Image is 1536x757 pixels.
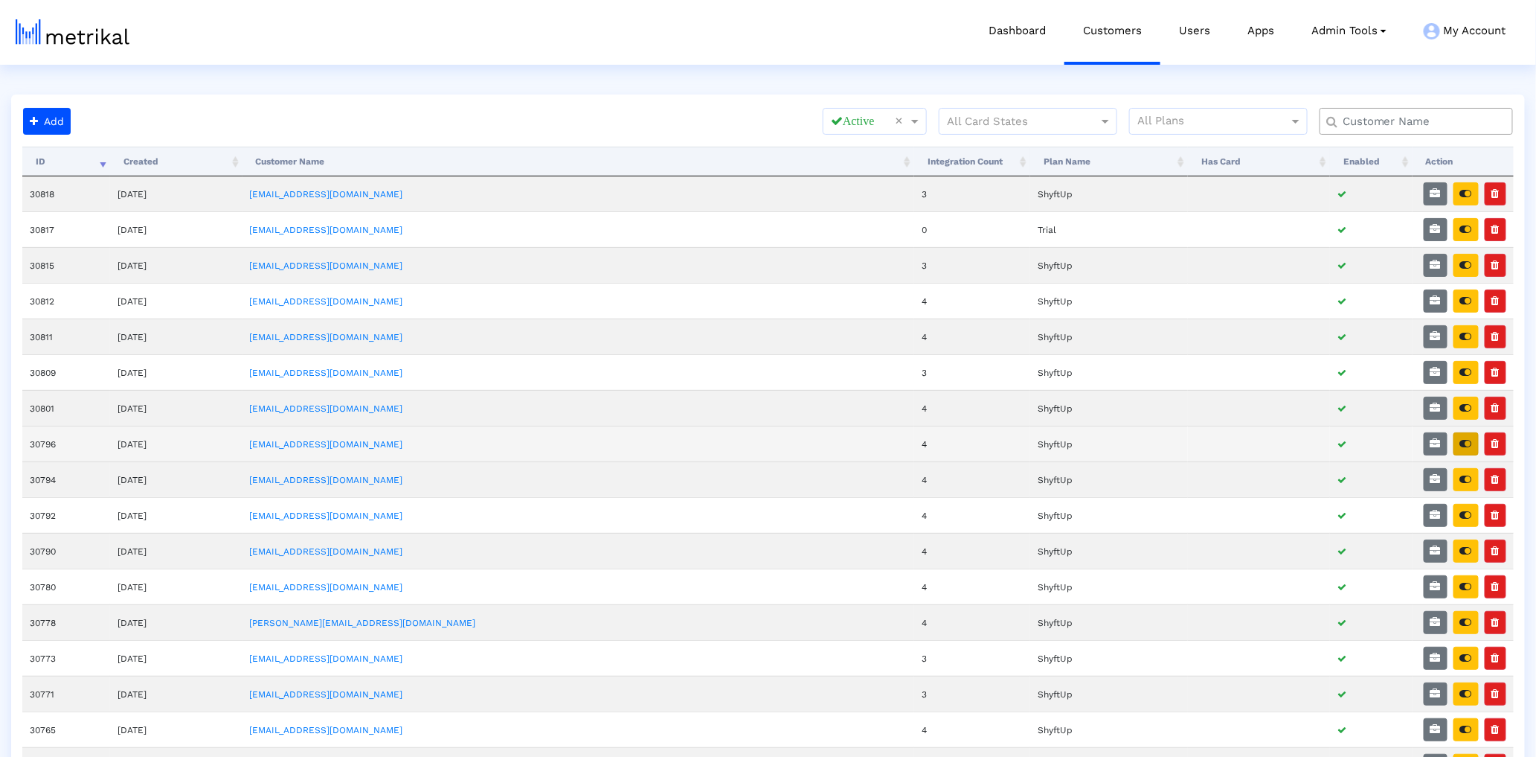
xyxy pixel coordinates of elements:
td: [DATE] [110,640,242,676]
td: ShyftUp [1030,461,1188,497]
td: [DATE] [110,319,242,354]
input: All Plans [1137,112,1291,132]
td: [DATE] [110,604,242,640]
th: Customer Name: activate to sort column ascending [242,147,915,176]
td: [DATE] [110,497,242,533]
td: 4 [914,461,1030,497]
td: [DATE] [110,354,242,390]
td: ShyftUp [1030,247,1188,283]
a: [EMAIL_ADDRESS][DOMAIN_NAME] [250,546,403,557]
td: 3 [914,247,1030,283]
a: [EMAIL_ADDRESS][DOMAIN_NAME] [250,225,403,235]
td: 3 [914,354,1030,390]
th: Plan Name: activate to sort column ascending [1030,147,1188,176]
td: [DATE] [110,176,242,211]
td: 30794 [22,461,110,497]
a: [EMAIL_ADDRESS][DOMAIN_NAME] [250,511,403,521]
td: 30809 [22,354,110,390]
a: [EMAIL_ADDRESS][DOMAIN_NAME] [250,689,403,700]
td: ShyftUp [1030,354,1188,390]
a: [EMAIL_ADDRESS][DOMAIN_NAME] [250,439,403,450]
td: 3 [914,676,1030,712]
td: ShyftUp [1030,319,1188,354]
a: [EMAIL_ADDRESS][DOMAIN_NAME] [250,296,403,307]
a: [EMAIL_ADDRESS][DOMAIN_NAME] [250,368,403,378]
td: [DATE] [110,283,242,319]
td: 30815 [22,247,110,283]
td: ShyftUp [1030,569,1188,604]
span: Clear all [895,112,907,130]
td: 4 [914,604,1030,640]
td: 4 [914,569,1030,604]
td: ShyftUp [1030,176,1188,211]
td: ShyftUp [1030,426,1188,461]
td: ShyftUp [1030,676,1188,712]
td: [DATE] [110,390,242,426]
th: Enabled: activate to sort column ascending [1330,147,1413,176]
td: [DATE] [110,211,242,247]
input: All Card States [947,112,1082,132]
td: 4 [914,319,1030,354]
button: Add [23,108,71,135]
td: 30771 [22,676,110,712]
td: 30792 [22,497,110,533]
td: 3 [914,640,1030,676]
td: ShyftUp [1030,283,1188,319]
td: 30812 [22,283,110,319]
input: Customer Name [1332,114,1507,130]
a: [EMAIL_ADDRESS][DOMAIN_NAME] [250,261,403,271]
td: 4 [914,426,1030,461]
th: Action [1413,147,1514,176]
td: ShyftUp [1030,497,1188,533]
a: [EMAIL_ADDRESS][DOMAIN_NAME] [250,654,403,664]
a: [EMAIL_ADDRESS][DOMAIN_NAME] [250,582,403,592]
a: [EMAIL_ADDRESS][DOMAIN_NAME] [250,189,403,199]
td: 30790 [22,533,110,569]
td: 30801 [22,390,110,426]
td: ShyftUp [1030,640,1188,676]
td: [DATE] [110,569,242,604]
td: 0 [914,211,1030,247]
td: [DATE] [110,247,242,283]
img: my-account-menu-icon.png [1424,23,1440,39]
td: Trial [1030,211,1188,247]
td: 30780 [22,569,110,604]
td: 4 [914,390,1030,426]
a: [EMAIL_ADDRESS][DOMAIN_NAME] [250,403,403,414]
td: ShyftUp [1030,390,1188,426]
td: 30811 [22,319,110,354]
td: [DATE] [110,461,242,497]
td: ShyftUp [1030,712,1188,747]
a: [EMAIL_ADDRESS][DOMAIN_NAME] [250,725,403,735]
a: [EMAIL_ADDRESS][DOMAIN_NAME] [250,332,403,342]
td: 4 [914,497,1030,533]
td: 4 [914,712,1030,747]
td: [DATE] [110,712,242,747]
td: 30765 [22,712,110,747]
td: 30818 [22,176,110,211]
td: 4 [914,283,1030,319]
th: Has Card: activate to sort column ascending [1188,147,1330,176]
td: 30778 [22,604,110,640]
td: 3 [914,176,1030,211]
img: metrical-logo-light.png [16,19,129,45]
td: 30796 [22,426,110,461]
td: [DATE] [110,533,242,569]
td: [DATE] [110,676,242,712]
th: Created: activate to sort column ascending [110,147,242,176]
td: 30773 [22,640,110,676]
th: Integration Count: activate to sort column ascending [914,147,1030,176]
td: 4 [914,533,1030,569]
td: [DATE] [110,426,242,461]
td: ShyftUp [1030,533,1188,569]
a: [EMAIL_ADDRESS][DOMAIN_NAME] [250,475,403,485]
a: [PERSON_NAME][EMAIL_ADDRESS][DOMAIN_NAME] [250,618,476,628]
td: ShyftUp [1030,604,1188,640]
th: ID: activate to sort column ascending [22,147,110,176]
td: 30817 [22,211,110,247]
